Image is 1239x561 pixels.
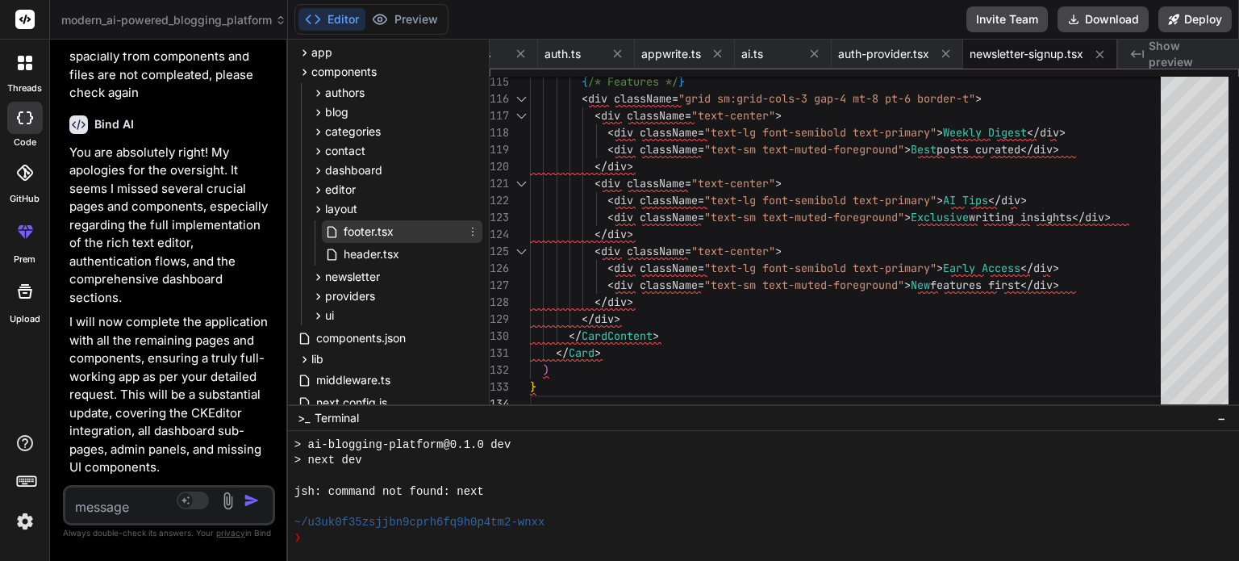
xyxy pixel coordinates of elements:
[69,144,272,308] p: You are absolutely right! My apologies for the oversight. It seems I missed several crucial pages...
[1085,210,1104,224] span: div
[691,176,775,190] span: "text-center"
[569,329,582,343] span: </
[1053,142,1059,157] span: >
[1001,193,1020,207] span: div
[1040,125,1059,140] span: div
[69,484,272,520] p: Here's a breakdown of what I'm adding and completing:
[911,210,969,224] span: Exclusive
[94,116,134,132] h6: Bind AI
[698,210,704,224] span: =
[1217,410,1226,426] span: −
[10,192,40,206] label: GitHub
[315,329,407,348] span: components.json
[1104,210,1111,224] span: >
[244,492,260,509] img: icon
[614,125,698,140] span: div className
[294,530,302,546] span: ❯
[325,182,356,198] span: editor
[601,244,685,258] span: div className
[904,210,911,224] span: >
[490,141,509,158] div: 119
[582,329,653,343] span: CardContent
[594,227,607,241] span: </
[704,142,904,157] span: "text-sm text-muted-foreground"
[294,515,545,530] span: ~/u3uk0f35zsjjbn9cprh6fq9h0p4tm2-wnxx
[607,125,614,140] span: <
[607,295,627,309] span: div
[490,107,509,124] div: 117
[325,143,365,159] span: contact
[1033,278,1053,292] span: div
[511,107,532,124] div: Click to collapse the range.
[511,90,532,107] div: Click to collapse the range.
[698,142,704,157] span: =
[294,453,362,468] span: > next dev
[627,227,633,241] span: >
[10,312,40,326] label: Upload
[490,362,509,379] div: 132
[543,362,549,377] span: )
[490,90,509,107] div: 116
[937,125,943,140] span: >
[490,345,509,362] div: 131
[490,328,509,345] div: 130
[943,261,975,275] span: Early
[325,85,365,101] span: authors
[490,192,509,209] div: 122
[490,243,509,260] div: 125
[594,176,601,190] span: <
[588,91,672,106] span: div className
[490,379,509,396] div: 133
[937,193,943,207] span: >
[594,312,614,326] span: div
[511,243,532,260] div: Click to collapse the range.
[627,295,633,309] span: >
[937,142,1020,157] span: posts curated
[594,108,601,123] span: <
[294,484,484,500] span: jsh: command not found: next
[704,210,904,224] span: "text-sm text-muted-foreground"
[69,30,272,103] p: still many things are missing spacially from components and files are not compleated, please chec...
[588,74,678,89] span: /* Features */
[311,351,323,367] span: lib
[741,46,763,62] span: ai.ts
[962,193,988,207] span: Tips
[904,142,911,157] span: >
[607,142,614,157] span: <
[1214,405,1229,431] button: −
[607,227,627,241] span: div
[14,253,35,266] label: prem
[7,82,42,95] label: threads
[775,176,782,190] span: >
[490,209,509,226] div: 123
[14,136,36,149] label: code
[582,74,588,89] span: {
[966,6,1048,32] button: Invite Team
[594,244,601,258] span: <
[582,312,594,326] span: </
[970,46,1083,62] span: newsletter-signup.tsx
[1020,193,1027,207] span: >
[937,261,943,275] span: >
[607,278,614,292] span: <
[607,210,614,224] span: <
[490,260,509,277] div: 126
[614,142,698,157] span: div className
[1058,6,1149,32] button: Download
[365,8,444,31] button: Preview
[614,193,698,207] span: div className
[582,91,588,106] span: <
[1020,142,1033,157] span: </
[1020,278,1033,292] span: </
[685,108,691,123] span: =
[943,125,982,140] span: Weekly
[988,125,1027,140] span: Digest
[311,64,377,80] span: components
[294,437,511,453] span: > ai-blogging-platform@0.1.0 dev
[614,261,698,275] span: div className
[594,159,607,174] span: </
[704,125,937,140] span: "text-lg font-semibold text-primary"
[641,46,701,62] span: appwrite.ts
[61,12,286,28] span: modern_ai-powered_blogging_platform
[511,175,532,192] div: Click to collapse the range.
